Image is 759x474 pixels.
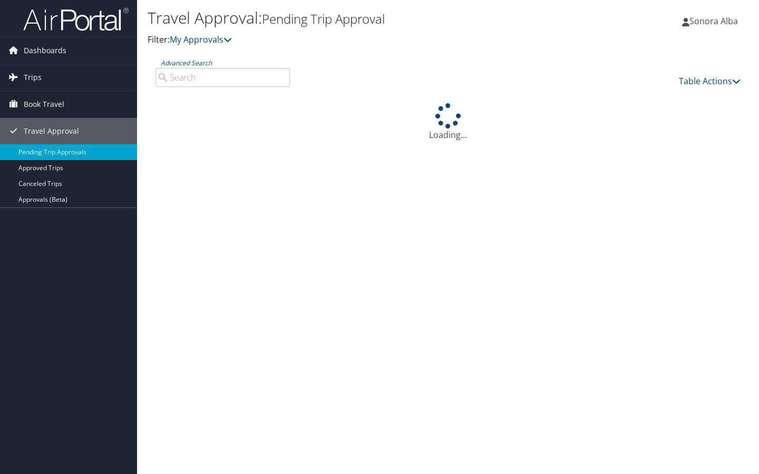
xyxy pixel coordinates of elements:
a: Sonora Alba [682,5,748,37]
a: Advanced Search [161,58,212,67]
a: Table Actions [679,75,741,87]
p: Filter: [148,33,548,47]
span: Travel Approval [24,118,79,144]
input: Advanced Search [155,68,290,87]
small: Pending Trip Approval [262,10,385,27]
span: Sonora Alba [689,15,738,27]
h1: Travel Approval: [148,7,548,29]
span: Dashboards [24,37,66,64]
a: My Approvals [170,34,232,45]
span: Book Travel [24,91,64,117]
span: Trips [24,64,42,91]
div: Loading... [148,103,748,141]
img: airportal-logo.png [23,7,129,32]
